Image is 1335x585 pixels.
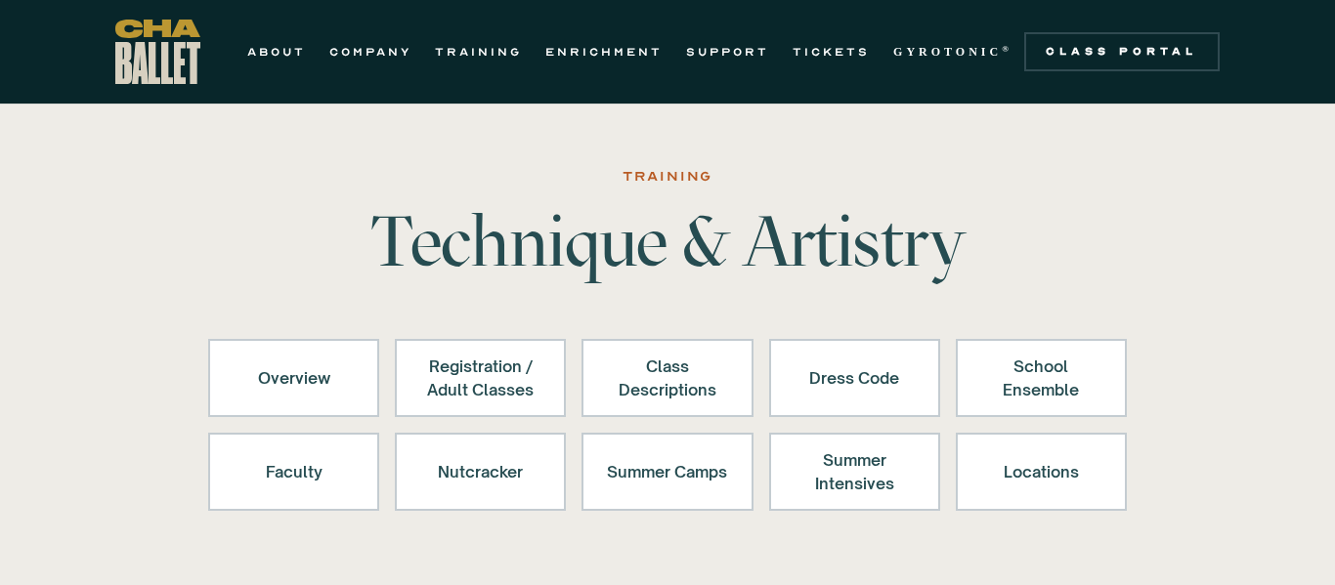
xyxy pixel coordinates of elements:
[115,20,200,84] a: home
[769,433,940,511] a: Summer Intensives
[234,448,354,495] div: Faculty
[1024,32,1220,71] a: Class Portal
[981,448,1101,495] div: Locations
[247,40,306,63] a: ABOUT
[208,339,379,417] a: Overview
[769,339,940,417] a: Dress Code
[795,355,915,401] div: Dress Code
[435,40,522,63] a: TRAINING
[1002,44,1012,54] sup: ®
[893,40,1012,63] a: GYROTONIC®
[893,45,1002,59] strong: GYROTONIC
[208,433,379,511] a: Faculty
[795,448,915,495] div: Summer Intensives
[545,40,663,63] a: ENRICHMENT
[420,355,540,401] div: Registration / Adult Classes
[581,433,753,511] a: Summer Camps
[234,355,354,401] div: Overview
[623,165,712,188] div: Training
[956,433,1127,511] a: Locations
[395,339,566,417] a: Registration /Adult Classes
[395,433,566,511] a: Nutcracker
[329,40,411,63] a: COMPANY
[581,339,753,417] a: Class Descriptions
[607,448,727,495] div: Summer Camps
[420,448,540,495] div: Nutcracker
[793,40,870,63] a: TICKETS
[686,40,769,63] a: SUPPORT
[607,355,727,401] div: Class Descriptions
[981,355,1101,401] div: School Ensemble
[956,339,1127,417] a: School Ensemble
[1036,44,1208,60] div: Class Portal
[363,206,972,276] h1: Technique & Artistry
